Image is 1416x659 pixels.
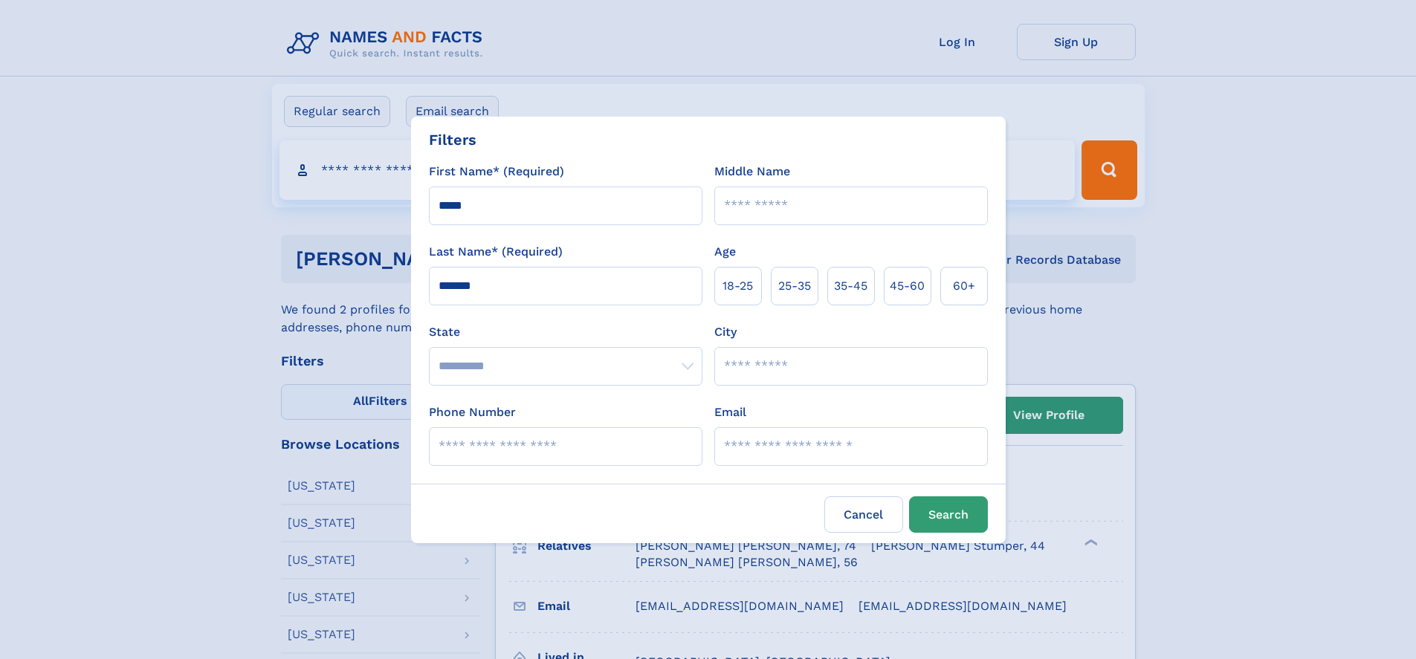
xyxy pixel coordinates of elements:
[722,277,753,295] span: 18‑25
[824,496,903,533] label: Cancel
[714,323,737,341] label: City
[778,277,811,295] span: 25‑35
[429,129,476,151] div: Filters
[429,403,516,421] label: Phone Number
[834,277,867,295] span: 35‑45
[714,243,736,261] label: Age
[890,277,925,295] span: 45‑60
[953,277,975,295] span: 60+
[909,496,988,533] button: Search
[429,323,702,341] label: State
[429,243,563,261] label: Last Name* (Required)
[714,163,790,181] label: Middle Name
[429,163,564,181] label: First Name* (Required)
[714,403,746,421] label: Email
